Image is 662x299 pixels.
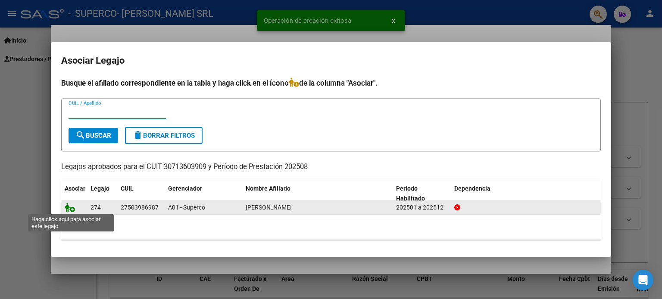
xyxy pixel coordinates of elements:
button: Buscar [69,128,118,143]
span: Periodo Habilitado [396,185,425,202]
datatable-header-cell: Gerenciador [165,179,242,208]
div: 202501 a 202512 [396,203,447,213]
mat-icon: delete [133,130,143,140]
span: Asociar [65,185,85,192]
div: 27503986987 [121,203,159,213]
span: Nombre Afiliado [246,185,290,192]
span: Borrar Filtros [133,132,195,139]
datatable-header-cell: Periodo Habilitado [393,179,451,208]
span: Buscar [75,132,111,139]
p: Legajos aprobados para el CUIT 30713603909 y Período de Prestación 202508 [61,162,601,173]
datatable-header-cell: CUIL [117,179,165,208]
span: CUIL [121,185,134,192]
span: 274 [91,204,101,211]
div: 1 registros [61,218,601,240]
span: ZUNICH CLARA [246,204,292,211]
span: Dependencia [454,185,490,192]
div: Open Intercom Messenger [633,270,653,290]
h4: Busque el afiliado correspondiente en la tabla y haga click en el ícono de la columna "Asociar". [61,77,601,89]
datatable-header-cell: Nombre Afiliado [242,179,393,208]
datatable-header-cell: Asociar [61,179,87,208]
span: Legajo [91,185,109,192]
span: Gerenciador [168,185,202,192]
h2: Asociar Legajo [61,52,601,69]
datatable-header-cell: Legajo [87,179,117,208]
datatable-header-cell: Dependencia [451,179,601,208]
mat-icon: search [75,130,86,140]
span: A01 - Superco [168,204,205,211]
button: Borrar Filtros [125,127,203,144]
